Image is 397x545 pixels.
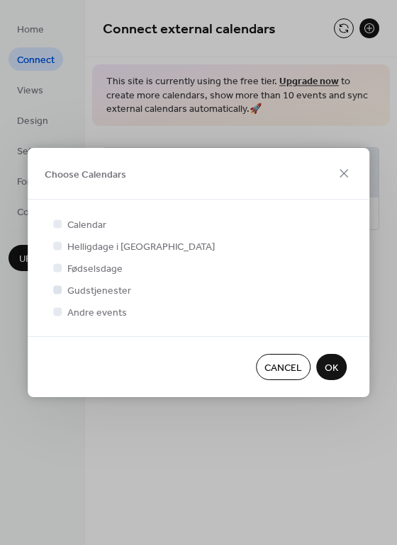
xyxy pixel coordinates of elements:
span: Andre events [67,306,127,321]
span: Cancel [264,361,302,376]
button: Cancel [256,354,311,380]
span: Calendar [67,218,106,233]
span: Choose Calendars [45,167,126,182]
span: OK [325,361,338,376]
span: Helligdage i [GEOGRAPHIC_DATA] [67,240,215,255]
span: Fødselsdage [67,262,123,277]
button: OK [316,354,347,380]
span: Gudstjenester [67,284,131,299]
